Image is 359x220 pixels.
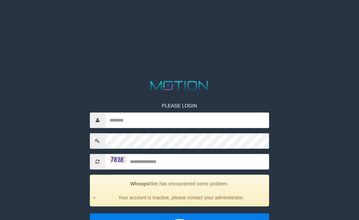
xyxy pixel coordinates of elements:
strong: Whoops! [130,181,151,186]
div: We has encountered some problem. [90,175,270,207]
img: MOTION_logo.png [148,79,211,92]
p: PLEASE LOGIN [90,102,270,109]
img: captcha [109,156,126,163]
li: Your account is inactive, please contact your administrator. [99,194,264,201]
